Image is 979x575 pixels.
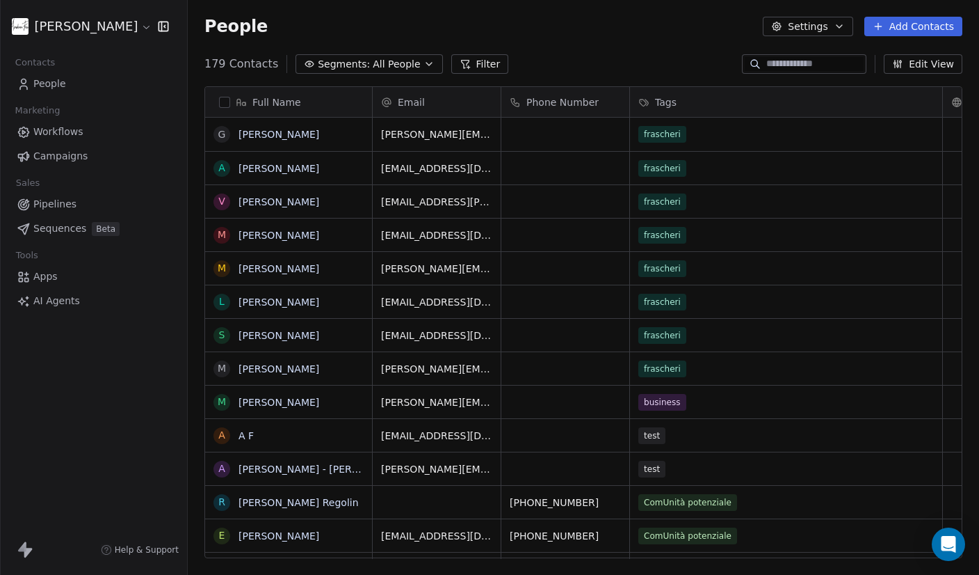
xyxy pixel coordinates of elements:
[33,294,80,308] span: AI Agents
[33,77,66,91] span: People
[218,194,225,209] div: V
[655,95,677,109] span: Tags
[204,16,268,37] span: People
[638,327,686,344] span: frascheri
[398,95,425,109] span: Email
[219,294,225,309] div: L
[501,87,629,117] div: Phone Number
[638,461,665,478] span: test
[101,544,179,556] a: Help & Support
[219,328,225,342] div: S
[638,294,686,310] span: frascheri
[238,230,319,241] a: [PERSON_NAME]
[381,362,492,376] span: [PERSON_NAME][EMAIL_ADDRESS][PERSON_NAME][DOMAIN_NAME]
[238,297,319,308] a: [PERSON_NAME]
[638,528,737,544] span: ComUnità potenziale
[205,118,373,559] div: grid
[238,363,319,375] a: [PERSON_NAME]
[9,100,66,121] span: Marketing
[763,17,852,36] button: Settings
[9,52,61,73] span: Contacts
[11,265,176,288] a: Apps
[204,56,278,72] span: 179 Contacts
[11,72,176,95] a: People
[33,149,88,164] span: Campaigns
[11,217,176,240] a: SequencesBeta
[381,162,492,175] span: [EMAIL_ADDRESS][DOMAIN_NAME]
[33,197,76,212] span: Pipelines
[638,361,686,377] span: frascheri
[238,263,319,274] a: [PERSON_NAME]
[12,18,29,35] img: Firma%20AF.jpg
[10,173,46,194] span: Sales
[218,228,226,242] div: M
[10,245,44,266] span: Tools
[381,529,492,543] span: [EMAIL_ADDRESS][DOMAIN_NAME]
[218,261,226,276] div: M
[33,221,86,236] span: Sequences
[92,222,120,236] span: Beta
[218,361,226,376] div: M
[238,330,319,341] a: [PERSON_NAME]
[11,290,176,313] a: AI Agents
[238,530,319,542] a: [PERSON_NAME]
[638,394,686,411] span: business
[11,145,176,168] a: Campaigns
[381,228,492,242] span: [EMAIL_ADDRESS][DOMAIN_NAME]
[218,428,225,443] div: A
[381,127,492,141] span: [PERSON_NAME][EMAIL_ADDRESS][DOMAIN_NAME]
[205,87,372,117] div: Full Name
[17,15,148,38] button: [PERSON_NAME]
[884,54,962,74] button: Edit View
[381,262,492,276] span: [PERSON_NAME][EMAIL_ADDRESS][PERSON_NAME][DOMAIN_NAME]
[638,427,665,444] span: test
[381,395,492,409] span: [PERSON_NAME][EMAIL_ADDRESS][DOMAIN_NAME]
[510,496,621,510] span: [PHONE_NUMBER]
[638,160,686,177] span: frascheri
[630,87,942,117] div: Tags
[381,429,492,443] span: [EMAIL_ADDRESS][DOMAIN_NAME]
[218,395,226,409] div: M
[510,529,621,543] span: [PHONE_NUMBER]
[864,17,962,36] button: Add Contacts
[238,430,254,441] a: A F
[373,57,420,72] span: All People
[33,125,83,139] span: Workflows
[252,95,301,109] span: Full Name
[33,269,58,284] span: Apps
[381,295,492,309] span: [EMAIL_ADDRESS][DOMAIN_NAME]
[238,163,319,174] a: [PERSON_NAME]
[238,397,319,408] a: [PERSON_NAME]
[218,495,225,510] div: R
[381,329,492,342] span: [EMAIL_ADDRESS][DOMAIN_NAME]
[219,528,225,543] div: E
[238,497,359,508] a: [PERSON_NAME] Regolin
[526,95,599,109] span: Phone Number
[638,194,686,210] span: frascheri
[638,494,737,511] span: ComUnità potenziale
[638,260,686,277] span: frascheri
[218,127,226,142] div: G
[638,126,686,143] span: frascheri
[318,57,370,72] span: Segments:
[218,462,225,476] div: A
[11,193,176,216] a: Pipelines
[34,17,138,36] span: [PERSON_NAME]
[238,129,319,140] a: [PERSON_NAME]
[638,227,686,244] span: frascheri
[451,54,509,74] button: Filter
[238,464,443,475] a: [PERSON_NAME] - [PERSON_NAME] Group
[373,87,501,117] div: Email
[381,195,492,209] span: [EMAIL_ADDRESS][PERSON_NAME][DOMAIN_NAME]
[238,196,319,207] a: [PERSON_NAME]
[11,120,176,143] a: Workflows
[218,161,225,175] div: A
[115,544,179,556] span: Help & Support
[932,528,965,561] div: Open Intercom Messenger
[381,462,492,476] span: [PERSON_NAME][EMAIL_ADDRESS][DOMAIN_NAME]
